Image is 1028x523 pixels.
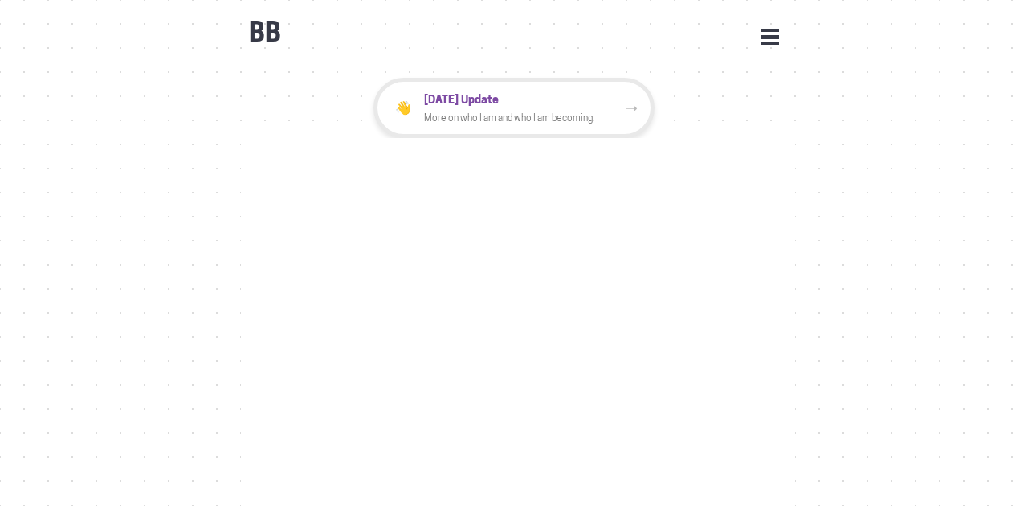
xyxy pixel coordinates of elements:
[390,95,416,121] div: 👋
[241,78,787,138] a: 👋[DATE] UpdateMore on who I am and who I am becoming.➝
[424,110,626,126] p: More on who I am and who I am becoming.
[761,29,779,43] button: Open Menu
[626,96,638,120] div: ➝
[424,90,626,108] p: [DATE] Update
[249,17,281,48] b: BB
